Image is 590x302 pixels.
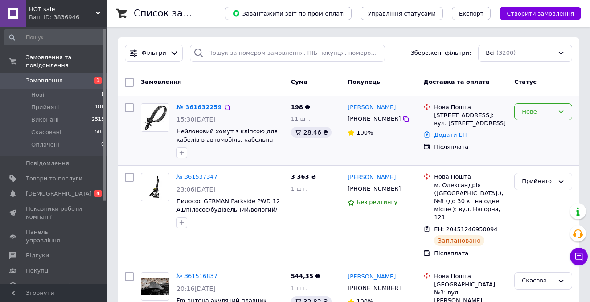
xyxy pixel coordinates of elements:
[26,252,49,260] span: Відгуки
[29,13,107,21] div: Ваш ID: 3836946
[434,235,484,246] div: Заплановано
[522,107,554,117] div: Нове
[190,45,385,62] input: Пошук за номером замовлення, ПІБ покупця, номером телефону, Email, номером накладної
[141,78,181,85] span: Замовлення
[291,173,316,180] span: 3 363 ₴
[522,177,554,186] div: Прийнято
[176,285,216,292] span: 20:16[DATE]
[26,159,69,167] span: Повідомлення
[522,276,554,286] div: Скасовано
[291,285,307,291] span: 1 шт.
[356,129,373,136] span: 100%
[31,91,44,99] span: Нові
[26,282,74,290] span: Каталог ProSale
[291,185,307,192] span: 1 шт.
[291,127,332,138] div: 28.46 ₴
[101,91,104,99] span: 1
[95,103,104,111] span: 181
[26,77,63,85] span: Замовлення
[486,49,495,57] span: Всі
[348,273,396,281] a: [PERSON_NAME]
[225,7,352,20] button: Завантажити звіт по пром-оплаті
[94,77,102,84] span: 1
[176,116,216,123] span: 15:30[DATE]
[434,173,507,181] div: Нова Пошта
[514,78,537,85] span: Статус
[26,175,82,183] span: Товари та послуги
[144,173,167,201] img: Фото товару
[361,7,443,20] button: Управління статусами
[410,49,471,57] span: Збережені фільтри:
[291,273,320,279] span: 544,35 ₴
[141,278,169,296] img: Фото товару
[291,78,307,85] span: Cума
[459,10,484,17] span: Експорт
[491,10,581,16] a: Створити замовлення
[291,104,310,110] span: 198 ₴
[176,173,217,180] a: № 361537347
[101,141,104,149] span: 0
[29,5,96,13] span: HOT sale
[348,103,396,112] a: [PERSON_NAME]
[141,272,169,301] a: Фото товару
[141,103,169,132] a: Фото товару
[348,78,380,85] span: Покупець
[434,131,467,138] a: Додати ЕН
[26,53,107,69] span: Замовлення та повідомлення
[176,128,278,159] a: Нейлоновий хомут з кліпсою для кабелів в автомобіль, кабельна стяжка, кабельна стяжка з нейлоново...
[346,113,402,125] div: [PHONE_NUMBER]
[452,7,491,20] button: Експорт
[356,199,397,205] span: Без рейтингу
[423,78,489,85] span: Доставка та оплата
[434,226,497,233] span: ЕН: 20451246950094
[134,8,224,19] h1: Список замовлень
[346,183,402,195] div: [PHONE_NUMBER]
[434,103,507,111] div: Нова Пошта
[348,173,396,182] a: [PERSON_NAME]
[434,181,507,222] div: м. Олександрія ([GEOGRAPHIC_DATA].), №8 (до 30 кг на одне місце ): вул. Нагорна, 121
[31,103,59,111] span: Прийняті
[26,205,82,221] span: Показники роботи компанії
[92,116,104,124] span: 2513
[368,10,436,17] span: Управління статусами
[31,128,61,136] span: Скасовані
[4,29,105,45] input: Пошук
[496,49,516,56] span: (3200)
[31,141,59,149] span: Оплачені
[500,7,581,20] button: Створити замовлення
[434,249,507,257] div: Післяплата
[26,190,92,198] span: [DEMOGRAPHIC_DATA]
[570,248,588,265] button: Чат з покупцем
[291,115,311,122] span: 11 шт.
[176,104,222,110] a: № 361632259
[434,272,507,280] div: Нова Пошта
[434,143,507,151] div: Післяплата
[176,186,216,193] span: 23:06[DATE]
[141,173,169,201] a: Фото товару
[26,228,82,244] span: Панель управління
[507,10,574,17] span: Створити замовлення
[434,111,507,127] div: [STREET_ADDRESS]: вул. [STREET_ADDRESS]
[141,104,169,131] img: Фото товару
[346,282,402,294] div: [PHONE_NUMBER]
[176,198,280,221] a: Пилосос GERMAN Parkside PWD 12 A1/пілосос/будівельний/вологий/сухий
[26,267,50,275] span: Покупці
[232,9,344,17] span: Завантажити звіт по пром-оплаті
[142,49,166,57] span: Фільтри
[95,128,104,136] span: 505
[94,190,102,197] span: 4
[176,273,217,279] a: № 361516837
[31,116,59,124] span: Виконані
